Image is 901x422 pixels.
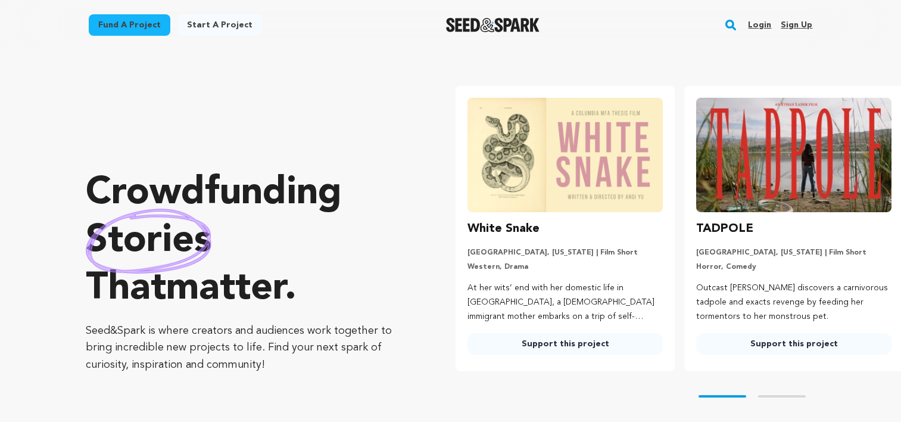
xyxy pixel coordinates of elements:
a: Support this project [696,333,891,355]
img: hand sketched image [86,209,211,274]
h3: TADPOLE [696,219,753,238]
p: Crowdfunding that . [86,170,408,313]
img: TADPOLE image [696,98,891,212]
a: Seed&Spark Homepage [446,18,540,32]
a: Sign up [781,15,812,35]
p: Horror, Comedy [696,262,891,272]
p: Outcast [PERSON_NAME] discovers a carnivorous tadpole and exacts revenge by feeding her tormentor... [696,281,891,324]
a: Support this project [467,333,663,355]
p: [GEOGRAPHIC_DATA], [US_STATE] | Film Short [696,248,891,257]
a: Login [748,15,771,35]
p: Western, Drama [467,262,663,272]
a: Fund a project [89,14,170,36]
span: matter [166,270,285,308]
p: Seed&Spark is where creators and audiences work together to bring incredible new projects to life... [86,322,408,374]
h3: White Snake [467,219,540,238]
p: [GEOGRAPHIC_DATA], [US_STATE] | Film Short [467,248,663,257]
a: Start a project [177,14,262,36]
img: Seed&Spark Logo Dark Mode [446,18,540,32]
p: At her wits’ end with her domestic life in [GEOGRAPHIC_DATA], a [DEMOGRAPHIC_DATA] immigrant moth... [467,281,663,324]
img: White Snake image [467,98,663,212]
